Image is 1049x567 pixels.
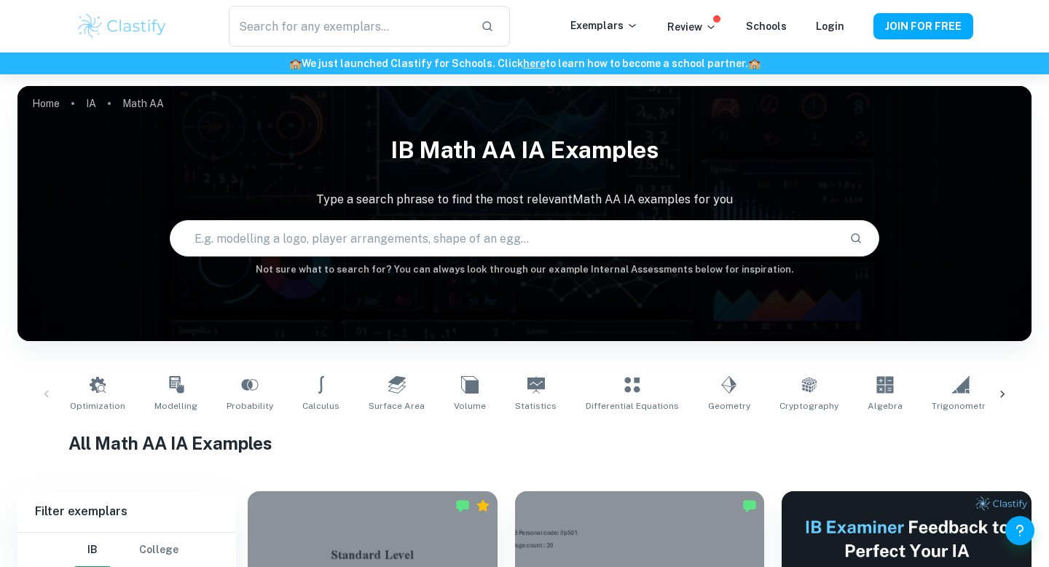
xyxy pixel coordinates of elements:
h1: IB Math AA IA examples [17,127,1032,173]
span: Geometry [708,399,750,412]
p: Type a search phrase to find the most relevant Math AA IA examples for you [17,191,1032,208]
button: JOIN FOR FREE [873,13,973,39]
a: here [523,58,546,69]
h6: Filter exemplars [17,491,236,532]
img: Marked [455,498,470,513]
img: Marked [742,498,757,513]
span: 🏫 [289,58,302,69]
input: Search for any exemplars... [229,6,469,47]
img: Clastify logo [76,12,168,41]
p: Review [667,19,717,35]
span: Modelling [154,399,197,412]
span: Cryptography [779,399,838,412]
h6: Not sure what to search for? You can always look through our example Internal Assessments below f... [17,262,1032,277]
a: Home [32,93,60,114]
input: E.g. modelling a logo, player arrangements, shape of an egg... [170,218,838,259]
span: Trigonometry [932,399,990,412]
div: Premium [476,498,490,513]
p: Math AA [122,95,164,112]
span: Algebra [868,399,903,412]
a: IA [86,93,96,114]
span: Volume [454,399,486,412]
h6: We just launched Clastify for Schools. Click to learn how to become a school partner. [3,55,1046,71]
span: Probability [227,399,273,412]
button: Search [844,226,868,251]
button: Help and Feedback [1005,516,1034,545]
span: 🏫 [748,58,761,69]
span: Surface Area [369,399,425,412]
p: Exemplars [570,17,638,34]
span: Optimization [70,399,125,412]
span: Statistics [515,399,557,412]
a: Login [816,20,844,32]
a: Schools [746,20,787,32]
span: Differential Equations [586,399,679,412]
span: Calculus [302,399,339,412]
h1: All Math AA IA Examples [68,430,981,456]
